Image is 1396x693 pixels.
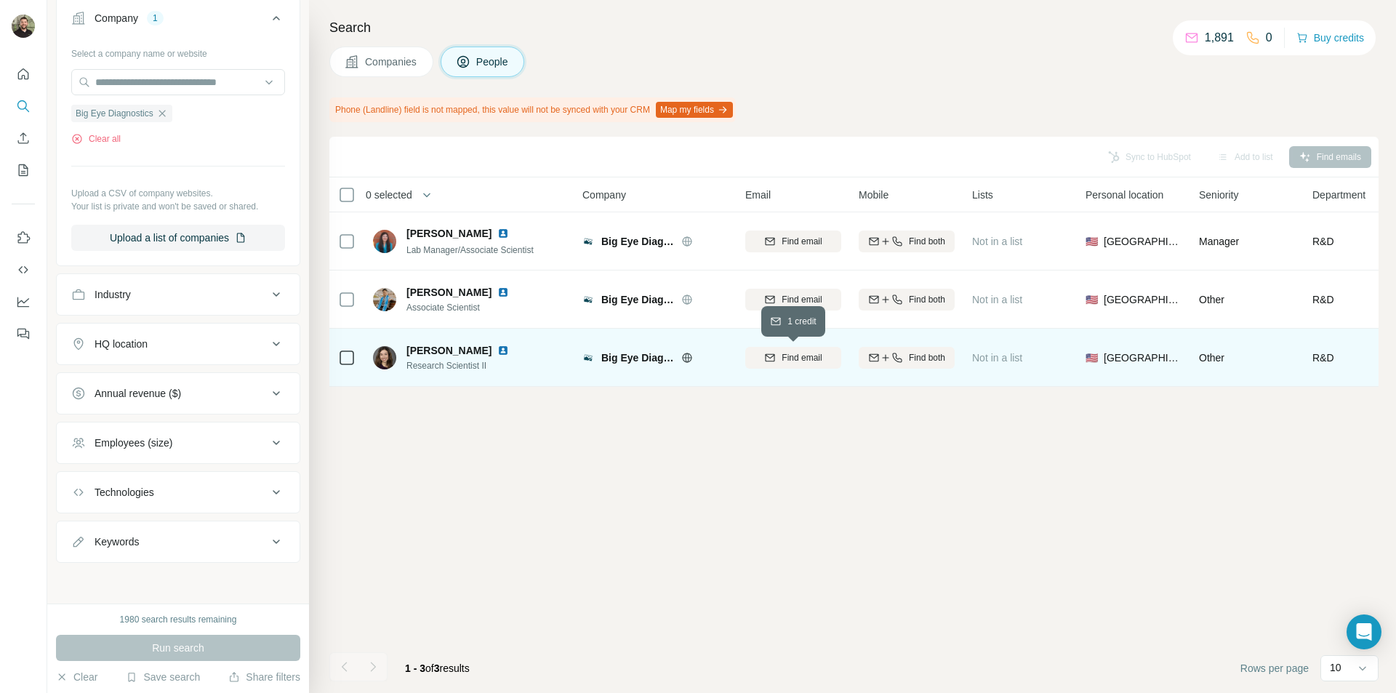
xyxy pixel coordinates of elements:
[12,289,35,315] button: Dashboard
[406,285,492,300] span: [PERSON_NAME]
[782,351,822,364] span: Find email
[405,662,470,674] span: results
[12,257,35,283] button: Use Surfe API
[782,235,822,248] span: Find email
[71,225,285,251] button: Upload a list of companies
[745,289,841,311] button: Find email
[476,55,510,69] span: People
[1347,614,1381,649] div: Open Intercom Messenger
[95,534,139,549] div: Keywords
[57,475,300,510] button: Technologies
[1312,350,1334,365] span: R&D
[406,301,526,314] span: Associate Scientist
[373,288,396,311] img: Avatar
[1086,292,1098,307] span: 🇺🇸
[329,17,1379,38] h4: Search
[228,670,300,684] button: Share filters
[497,287,509,298] img: LinkedIn logo
[745,231,841,252] button: Find email
[126,670,200,684] button: Save search
[405,662,425,674] span: 1 - 3
[1199,352,1224,364] span: Other
[12,125,35,151] button: Enrich CSV
[57,277,300,312] button: Industry
[434,662,440,674] span: 3
[1199,236,1239,247] span: Manager
[1086,188,1163,202] span: Personal location
[582,188,626,202] span: Company
[972,188,993,202] span: Lists
[57,425,300,460] button: Employees (size)
[373,230,396,253] img: Avatar
[859,347,955,369] button: Find both
[57,1,300,41] button: Company1
[56,670,97,684] button: Clear
[1312,188,1365,202] span: Department
[1205,29,1234,47] p: 1,891
[972,236,1022,247] span: Not in a list
[365,55,418,69] span: Companies
[745,347,841,369] button: Find email
[1086,234,1098,249] span: 🇺🇸
[57,327,300,361] button: HQ location
[12,225,35,251] button: Use Surfe on LinkedIn
[859,188,888,202] span: Mobile
[601,292,674,307] span: Big Eye Diagnostics
[71,41,285,60] div: Select a company name or website
[12,61,35,87] button: Quick start
[95,436,172,450] div: Employees (size)
[366,188,412,202] span: 0 selected
[497,228,509,239] img: LinkedIn logo
[1312,234,1334,249] span: R&D
[12,321,35,347] button: Feedback
[71,132,121,145] button: Clear all
[656,102,733,118] button: Map my fields
[406,359,526,372] span: Research Scientist II
[12,15,35,38] img: Avatar
[425,662,434,674] span: of
[1266,29,1272,47] p: 0
[909,235,945,248] span: Find both
[1104,350,1182,365] span: [GEOGRAPHIC_DATA]
[972,294,1022,305] span: Not in a list
[57,524,300,559] button: Keywords
[1240,661,1309,676] span: Rows per page
[582,294,594,305] img: Logo of Big Eye Diagnostics
[57,376,300,411] button: Annual revenue ($)
[1296,28,1364,48] button: Buy credits
[95,287,131,302] div: Industry
[329,97,736,122] div: Phone (Landline) field is not mapped, this value will not be synced with your CRM
[601,350,674,365] span: Big Eye Diagnostics
[972,352,1022,364] span: Not in a list
[71,187,285,200] p: Upload a CSV of company websites.
[782,293,822,306] span: Find email
[1086,350,1098,365] span: 🇺🇸
[582,352,594,364] img: Logo of Big Eye Diagnostics
[406,226,492,241] span: [PERSON_NAME]
[859,231,955,252] button: Find both
[909,293,945,306] span: Find both
[1104,292,1182,307] span: [GEOGRAPHIC_DATA]
[12,157,35,183] button: My lists
[373,346,396,369] img: Avatar
[1104,234,1182,249] span: [GEOGRAPHIC_DATA]
[71,200,285,213] p: Your list is private and won't be saved or shared.
[1199,294,1224,305] span: Other
[12,93,35,119] button: Search
[95,11,138,25] div: Company
[1312,292,1334,307] span: R&D
[95,485,154,500] div: Technologies
[497,345,509,356] img: LinkedIn logo
[95,386,181,401] div: Annual revenue ($)
[1199,188,1238,202] span: Seniority
[582,236,594,247] img: Logo of Big Eye Diagnostics
[406,245,534,255] span: Lab Manager/Associate Scientist
[120,613,237,626] div: 1980 search results remaining
[147,12,164,25] div: 1
[1330,660,1341,675] p: 10
[406,343,492,358] span: [PERSON_NAME]
[909,351,945,364] span: Find both
[76,107,153,120] span: Big Eye Diagnostics
[601,234,674,249] span: Big Eye Diagnostics
[745,188,771,202] span: Email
